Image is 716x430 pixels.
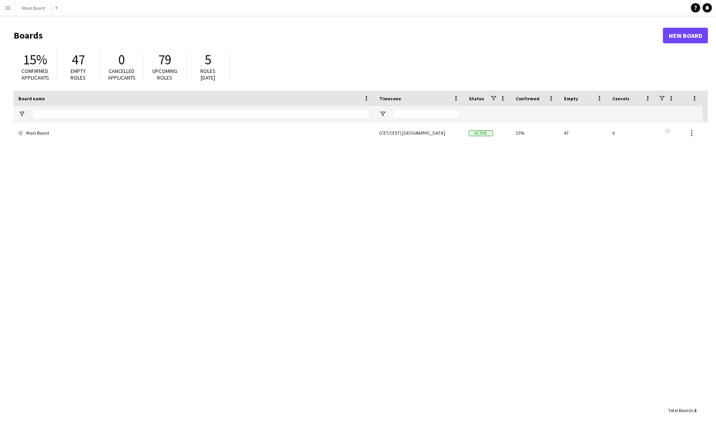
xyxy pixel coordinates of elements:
[375,122,464,144] div: (CET/CEST) [GEOGRAPHIC_DATA]
[668,407,693,413] span: Total Boards
[18,110,25,117] button: Open Filter Menu
[23,51,47,68] span: 15%
[694,407,697,413] span: 1
[18,96,45,101] span: Board name
[608,122,656,144] div: 0
[72,51,85,68] span: 47
[21,68,49,81] span: Confirmed applicants
[14,30,663,41] h1: Boards
[393,109,460,119] input: Timezone Filter Input
[71,68,86,81] span: Empty roles
[564,96,578,101] span: Empty
[16,0,52,16] button: Main Board
[205,51,212,68] span: 5
[511,122,559,144] div: 15%
[201,68,216,81] span: Roles [DATE]
[18,122,370,144] a: Main Board
[152,68,177,81] span: Upcoming roles
[379,110,386,117] button: Open Filter Menu
[612,96,629,101] span: Cancels
[668,403,697,418] div: :
[469,130,493,136] span: Active
[118,51,125,68] span: 0
[663,28,708,43] a: New Board
[32,109,370,119] input: Board name Filter Input
[559,122,608,144] div: 47
[108,68,136,81] span: Cancelled applicants
[469,96,484,101] span: Status
[379,96,401,101] span: Timezone
[158,51,171,68] span: 79
[516,96,539,101] span: Confirmed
